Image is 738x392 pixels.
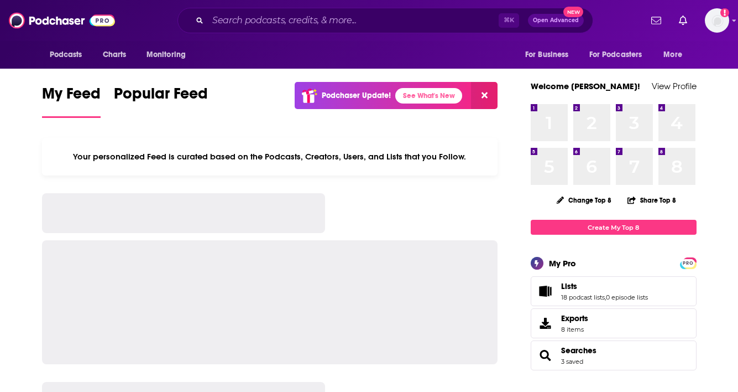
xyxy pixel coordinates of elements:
a: Searches [561,345,596,355]
span: Popular Feed [114,84,208,110]
a: Searches [535,348,557,363]
span: Charts [103,47,127,63]
span: Podcasts [50,47,82,63]
a: Exports [531,308,697,338]
span: Exports [561,313,588,323]
a: Show notifications dropdown [674,11,692,30]
div: My Pro [549,258,576,269]
span: Lists [531,276,697,306]
span: Lists [561,281,577,291]
button: open menu [42,44,97,65]
p: Podchaser Update! [322,91,391,100]
span: ⌘ K [499,13,519,28]
span: For Business [525,47,569,63]
a: Charts [96,44,133,65]
span: Exports [535,316,557,331]
a: 3 saved [561,358,583,365]
span: 8 items [561,326,588,333]
button: Show profile menu [705,8,729,33]
input: Search podcasts, credits, & more... [208,12,499,29]
button: open menu [582,44,658,65]
button: Share Top 8 [627,189,677,211]
a: My Feed [42,84,101,118]
a: Show notifications dropdown [647,11,666,30]
a: See What's New [395,88,462,104]
img: Podchaser - Follow, Share and Rate Podcasts [9,10,115,31]
span: My Feed [42,84,101,110]
span: New [563,7,583,17]
a: Create My Top 8 [531,220,697,235]
button: open menu [517,44,583,65]
button: Change Top 8 [550,193,619,207]
a: PRO [682,259,695,267]
span: Monitoring [146,47,186,63]
span: For Podcasters [589,47,642,63]
a: 0 episode lists [606,293,648,301]
span: Open Advanced [533,18,579,23]
a: Lists [561,281,648,291]
div: Your personalized Feed is curated based on the Podcasts, Creators, Users, and Lists that you Follow. [42,138,498,176]
span: More [663,47,682,63]
button: open menu [139,44,200,65]
span: Searches [531,341,697,370]
a: View Profile [652,81,697,91]
img: User Profile [705,8,729,33]
a: 18 podcast lists [561,293,605,301]
span: PRO [682,259,695,267]
div: Search podcasts, credits, & more... [177,8,593,33]
button: Open AdvancedNew [528,14,584,27]
svg: Add a profile image [720,8,729,17]
a: Lists [535,283,557,299]
button: open menu [656,44,696,65]
span: , [605,293,606,301]
a: Welcome [PERSON_NAME]! [531,81,640,91]
span: Logged in as megcassidy [705,8,729,33]
a: Popular Feed [114,84,208,118]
